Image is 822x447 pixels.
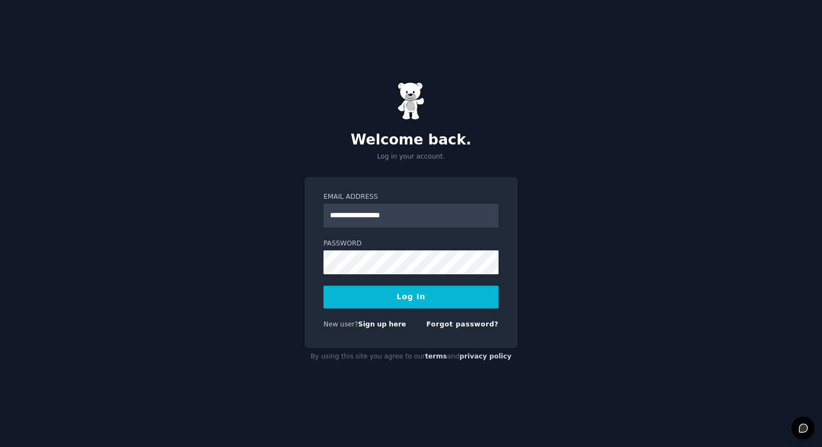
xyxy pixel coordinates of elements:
a: privacy policy [459,352,512,360]
span: New user? [323,320,358,328]
label: Password [323,239,499,249]
p: Log in your account. [304,152,518,162]
div: By using this site you agree to our and [304,348,518,366]
label: Email Address [323,192,499,202]
a: Forgot password? [426,320,499,328]
a: Sign up here [358,320,406,328]
img: Gummy Bear [397,82,425,120]
a: terms [425,352,447,360]
h2: Welcome back. [304,131,518,149]
button: Log In [323,286,499,309]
